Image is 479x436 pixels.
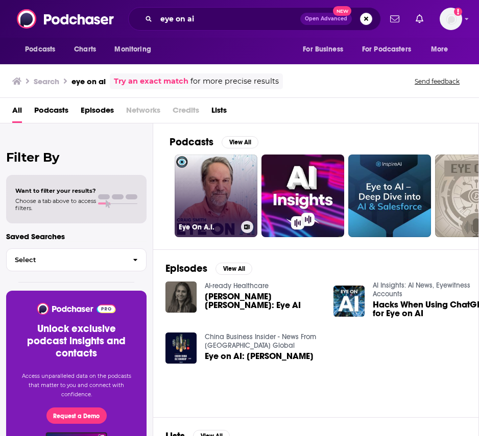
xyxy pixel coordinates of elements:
button: Request a Demo [46,407,107,424]
button: open menu [424,40,461,59]
a: Charts [67,40,102,59]
a: Lists [211,102,227,123]
img: Eye on AI: Andrew Ng [165,332,197,364]
span: Eye on AI: [PERSON_NAME] [205,352,314,361]
img: User Profile [440,8,462,30]
p: Access unparalleled data on the podcasts that matter to you and connect with confidence. [18,372,134,399]
a: AI-ready Healthcare [205,281,269,290]
h3: eye on ai [71,76,106,86]
a: EpisodesView All [165,262,252,275]
h3: Search [34,76,59,86]
button: open menu [107,40,164,59]
button: open menu [18,40,68,59]
img: Jayashree kalpathy Cramer: Eye AI [165,281,197,313]
span: Monitoring [114,42,151,57]
img: Hacks When Using ChatGPT for Eye on AI [333,286,365,317]
span: Credits [173,102,199,123]
button: open menu [355,40,426,59]
img: Podchaser - Follow, Share and Rate Podcasts [17,9,115,29]
button: open menu [296,40,356,59]
span: for more precise results [190,75,279,87]
a: Eye on AI: Andrew Ng [205,352,314,361]
span: Open Advanced [305,16,347,21]
h2: Episodes [165,262,207,275]
span: For Podcasters [362,42,411,57]
a: Show notifications dropdown [386,10,403,28]
h2: Filter By [6,150,147,165]
img: Podchaser - Follow, Share and Rate Podcasts [36,303,116,315]
button: Send feedback [412,77,463,86]
a: China Business Insider - News From Caixin Global [205,332,316,350]
button: View All [222,136,258,148]
a: Try an exact match [114,75,188,87]
a: AI Insights: AI News, Eyewitness Accounts [373,281,470,298]
a: Jayashree kalpathy Cramer: Eye AI [205,292,321,310]
h2: Podcasts [170,136,213,148]
button: Show profile menu [440,8,462,30]
span: Podcasts [25,42,55,57]
p: Saved Searches [6,232,147,241]
span: Logged in as AnthonyLam [440,8,462,30]
a: Eye On A.I. [175,155,257,237]
button: Open AdvancedNew [300,13,352,25]
a: Episodes [81,102,114,123]
a: Show notifications dropdown [412,10,427,28]
a: Podcasts [34,102,68,123]
span: Want to filter your results? [15,187,96,194]
span: More [431,42,448,57]
div: Search podcasts, credits, & more... [128,7,381,31]
span: Charts [74,42,96,57]
span: For Business [303,42,343,57]
button: View All [215,263,252,275]
input: Search podcasts, credits, & more... [156,11,300,27]
svg: Add a profile image [454,8,462,16]
span: Choose a tab above to access filters. [15,197,96,212]
a: PodcastsView All [170,136,258,148]
span: New [333,6,351,16]
span: Networks [126,102,160,123]
span: Select [7,257,125,263]
h3: Eye On A.I. [179,223,237,232]
a: All [12,102,22,123]
button: Select [6,248,147,271]
h3: Unlock exclusive podcast insights and contacts [18,323,134,360]
span: [PERSON_NAME] [PERSON_NAME]: Eye AI [205,292,321,310]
